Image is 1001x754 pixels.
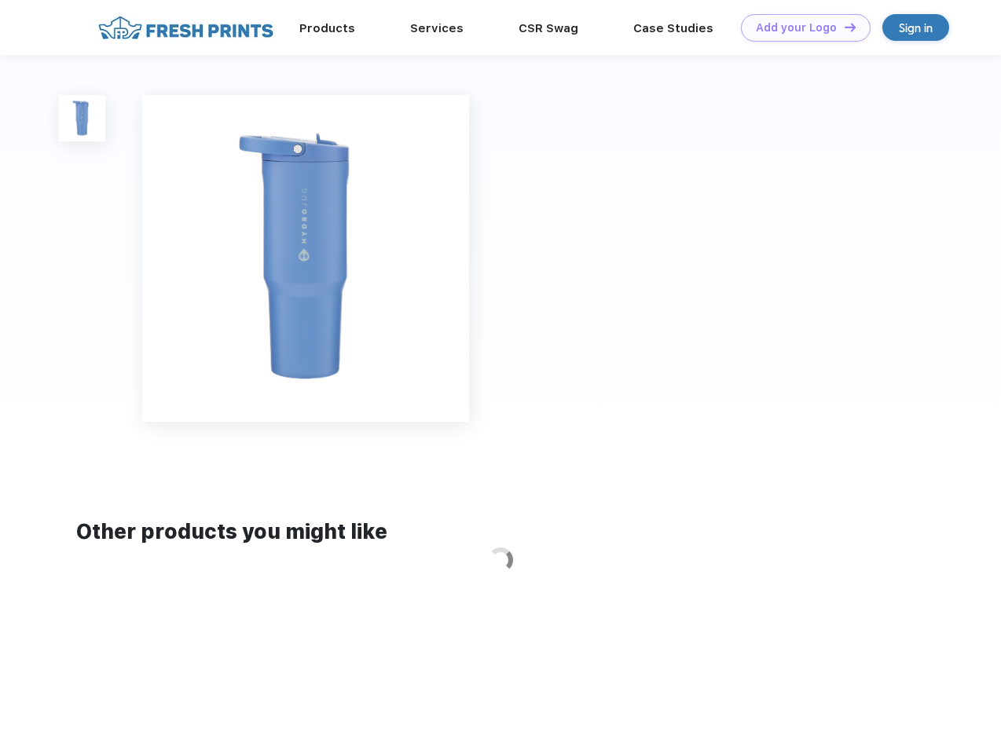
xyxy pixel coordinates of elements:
a: Sign in [882,14,949,41]
div: Add your Logo [756,21,837,35]
img: func=resize&h=640 [142,95,469,422]
a: Products [299,21,355,35]
img: func=resize&h=100 [59,95,105,141]
img: DT [845,23,856,31]
div: Other products you might like [76,517,924,547]
img: fo%20logo%202.webp [93,14,278,42]
div: Sign in [899,19,933,37]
